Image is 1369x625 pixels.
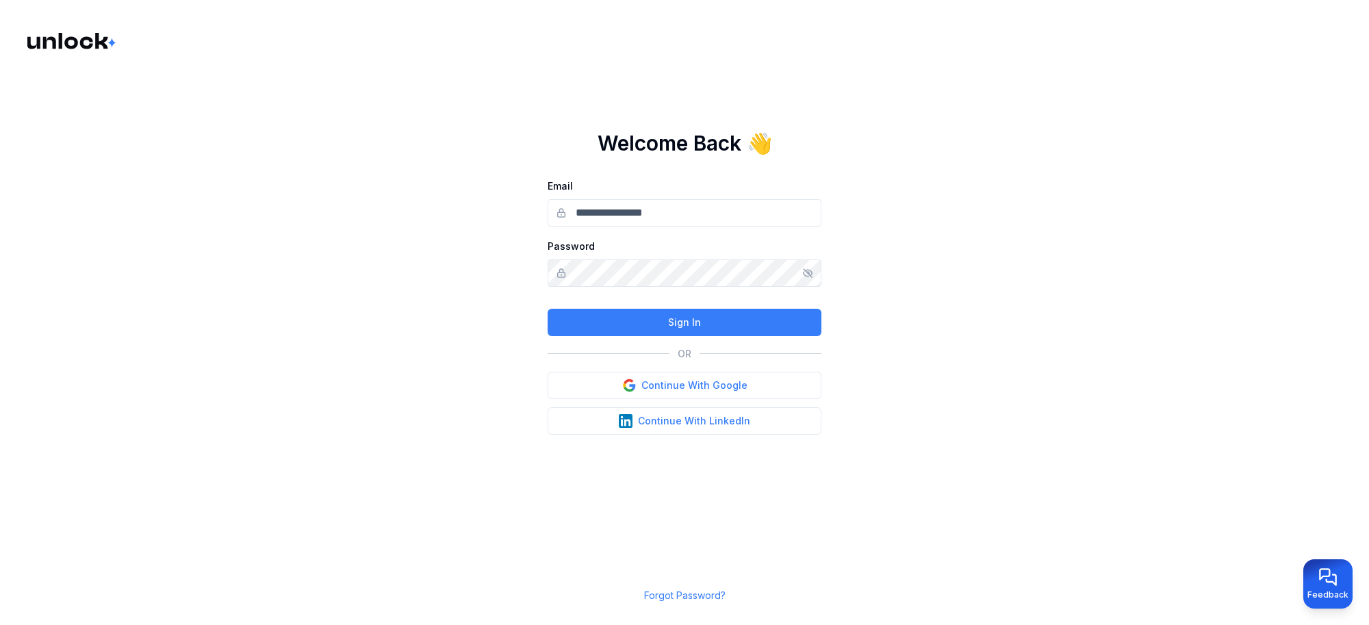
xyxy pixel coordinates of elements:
button: Show/hide password [802,268,813,279]
span: Feedback [1307,589,1348,600]
button: Provide feedback [1303,559,1353,609]
button: Continue With Google [548,372,821,399]
a: Forgot Password? [644,589,726,601]
button: Continue With LinkedIn [548,407,821,435]
h1: Welcome Back 👋 [598,131,772,155]
button: Sign In [548,309,821,336]
img: Logo [27,33,118,49]
label: Email [548,180,573,192]
label: Password [548,240,595,252]
p: OR [678,347,691,361]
